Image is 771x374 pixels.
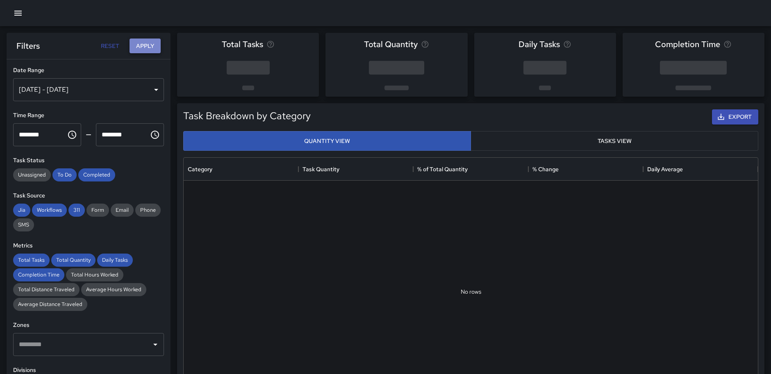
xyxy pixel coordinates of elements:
[135,206,161,213] span: Phone
[532,158,559,181] div: % Change
[147,127,163,143] button: Choose time, selected time is 11:59 PM
[13,271,64,278] span: Completion Time
[647,158,683,181] div: Daily Average
[13,156,164,165] h6: Task Status
[86,206,109,213] span: Form
[150,339,161,350] button: Open
[97,254,133,267] div: Daily Tasks
[13,256,50,263] span: Total Tasks
[13,78,164,101] div: [DATE] - [DATE]
[13,301,87,308] span: Average Distance Traveled
[78,171,115,178] span: Completed
[66,268,123,281] div: Total Hours Worked
[417,158,468,181] div: % of Total Quantity
[13,221,34,228] span: SMS
[81,283,146,296] div: Average Hours Worked
[51,254,96,267] div: Total Quantity
[64,127,80,143] button: Choose time, selected time is 12:00 AM
[471,131,758,151] button: Tasks View
[643,158,758,181] div: Daily Average
[13,171,51,178] span: Unassigned
[86,204,109,217] div: Form
[413,158,528,181] div: % of Total Quantity
[364,38,418,51] span: Total Quantity
[298,158,413,181] div: Task Quantity
[13,218,34,231] div: SMS
[16,39,40,52] h6: Filters
[52,168,77,181] div: To Do
[52,171,77,178] span: To Do
[68,206,85,213] span: 311
[655,38,720,51] span: Completion Time
[111,204,134,217] div: Email
[97,256,133,263] span: Daily Tasks
[723,40,732,48] svg: Average time taken to complete tasks in the selected period, compared to the previous period.
[13,283,80,296] div: Total Distance Traveled
[13,111,164,120] h6: Time Range
[13,254,50,267] div: Total Tasks
[13,191,164,200] h6: Task Source
[183,109,311,122] h5: Task Breakdown by Category
[184,158,298,181] div: Category
[712,109,758,125] button: Export
[13,268,64,281] div: Completion Time
[130,39,161,54] button: Apply
[32,206,67,213] span: Workflows
[188,158,212,181] div: Category
[68,204,85,217] div: 311
[528,158,643,181] div: % Change
[183,131,471,151] button: Quantity View
[13,168,51,181] div: Unassigned
[13,286,80,293] span: Total Distance Traveled
[266,40,275,48] svg: Total number of tasks in the selected period, compared to the previous period.
[66,271,123,278] span: Total Hours Worked
[302,158,339,181] div: Task Quantity
[13,206,30,213] span: Jia
[32,204,67,217] div: Workflows
[81,286,146,293] span: Average Hours Worked
[563,40,571,48] svg: Average number of tasks per day in the selected period, compared to the previous period.
[78,168,115,181] div: Completed
[13,204,30,217] div: Jia
[13,321,164,330] h6: Zones
[519,38,560,51] span: Daily Tasks
[51,256,96,263] span: Total Quantity
[13,298,87,311] div: Average Distance Traveled
[135,204,161,217] div: Phone
[13,66,164,75] h6: Date Range
[97,39,123,54] button: Reset
[421,40,429,48] svg: Total task quantity in the selected period, compared to the previous period.
[222,38,263,51] span: Total Tasks
[111,206,134,213] span: Email
[13,241,164,250] h6: Metrics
